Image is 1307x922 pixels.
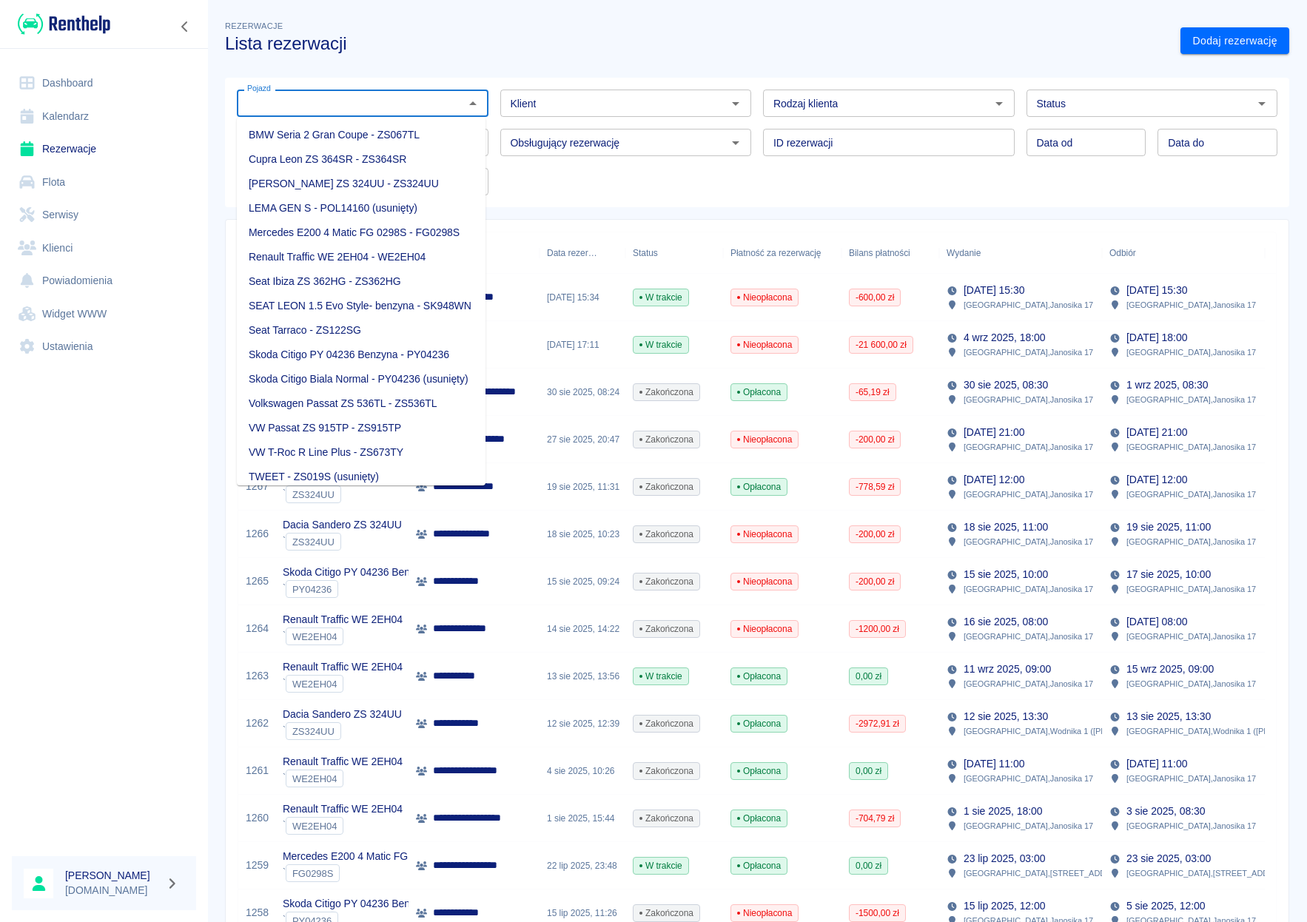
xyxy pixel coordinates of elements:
p: [GEOGRAPHIC_DATA] , [STREET_ADDRESS] [964,867,1130,880]
p: [GEOGRAPHIC_DATA] , Janosika 17 [964,630,1093,643]
p: 17 sie 2025, 10:00 [1126,567,1211,582]
p: 11 wrz 2025, 09:00 [964,662,1051,677]
p: [GEOGRAPHIC_DATA] , Janosika 17 [964,819,1093,832]
p: [GEOGRAPHIC_DATA] , Janosika 17 [1126,677,1256,690]
span: WE2EH04 [286,631,343,642]
h3: Lista rezerwacji [225,33,1169,54]
p: [GEOGRAPHIC_DATA] , Janosika 17 [964,393,1093,406]
span: WE2EH04 [286,679,343,690]
a: 1263 [246,668,269,684]
p: [DATE] 12:00 [1126,472,1187,488]
p: Renault Traffic WE 2EH04 [283,612,403,627]
p: [GEOGRAPHIC_DATA] , Janosika 17 [964,677,1093,690]
a: 1267 [246,479,269,494]
a: Kalendarz [12,100,196,133]
span: Opłacona [731,812,787,825]
a: Klienci [12,232,196,265]
p: 16 sie 2025, 08:00 [964,614,1048,630]
span: Zakończona [634,906,699,920]
span: -200,00 zł [850,575,900,588]
span: Nieopłacona [731,338,798,351]
div: 18 sie 2025, 10:23 [540,511,625,558]
div: Status [633,232,658,274]
button: Otwórz [1251,93,1272,114]
p: 5 sie 2025, 12:00 [1126,898,1206,914]
span: -600,00 zł [850,291,900,304]
li: SEAT LEON 1.5 Evo Style- benzyna - SK948WN [237,294,485,318]
a: 1258 [246,905,269,921]
label: Pojazd [247,83,271,94]
p: 23 lip 2025, 03:00 [964,851,1045,867]
div: Płatność za rezerwację [723,232,841,274]
li: BMW Seria 2 Gran Coupe - ZS067TL [237,123,485,147]
p: 19 sie 2025, 11:00 [1126,519,1211,535]
p: 4 wrz 2025, 18:00 [964,330,1045,346]
input: DD.MM.YYYY [1158,129,1277,156]
span: W trakcie [634,338,688,351]
div: 15 sie 2025, 09:24 [540,558,625,605]
a: Powiadomienia [12,264,196,297]
span: WE2EH04 [286,773,343,784]
li: VW Passat ZS 915TP - ZS915TP [237,416,485,440]
li: Seat Tarraco - ZS122SG [237,318,485,343]
li: VW T-Roc R Line Plus - ZS673TY [237,440,485,465]
p: [GEOGRAPHIC_DATA] , Janosika 17 [964,298,1093,312]
p: 15 sie 2025, 10:00 [964,567,1048,582]
span: Nieopłacona [731,528,798,541]
li: Skoda Citigo Biala Normal - PY04236 (usunięty) [237,367,485,391]
p: [DATE] 15:30 [964,283,1024,298]
button: Sort [1136,243,1157,263]
div: ` [283,627,403,645]
p: [GEOGRAPHIC_DATA] , Janosika 17 [1126,582,1256,596]
div: ` [283,864,440,882]
p: [GEOGRAPHIC_DATA] , Janosika 17 [964,772,1093,785]
p: [GEOGRAPHIC_DATA] , Janosika 17 [1126,535,1256,548]
div: Płatność za rezerwację [730,232,822,274]
span: Nieopłacona [731,622,798,636]
p: [DATE] 12:00 [964,472,1024,488]
div: Status [625,232,723,274]
span: Zakończona [634,575,699,588]
div: 1 sie 2025, 15:44 [540,795,625,842]
a: Widget WWW [12,297,196,331]
div: 12 sie 2025, 12:39 [540,700,625,747]
p: [GEOGRAPHIC_DATA] , Janosika 17 [964,488,1093,501]
p: 13 sie 2025, 13:30 [1126,709,1211,724]
li: Skoda Citigo PY 04236 Benzyna - PY04236 [237,343,485,367]
span: Zakończona [634,433,699,446]
div: Bilans płatności [841,232,939,274]
p: [GEOGRAPHIC_DATA] , Janosika 17 [1126,440,1256,454]
button: Otwórz [725,93,746,114]
div: [DATE] 15:34 [540,274,625,321]
a: 1262 [246,716,269,731]
span: FG0298S [286,868,339,879]
span: -1500,00 zł [850,906,905,920]
a: 1259 [246,858,269,873]
div: 19 sie 2025, 11:31 [540,463,625,511]
a: Dodaj rezerwację [1180,27,1289,55]
span: Opłacona [731,859,787,872]
p: Skoda Citigo PY 04236 Benzyna [283,565,431,580]
button: Otwórz [725,132,746,153]
li: Renault Traffic WE 2EH04 - WE2EH04 [237,245,485,269]
p: [GEOGRAPHIC_DATA] , Janosika 17 [964,346,1093,359]
span: ZS324UU [286,489,340,500]
p: 3 sie 2025, 08:30 [1126,804,1206,819]
p: [GEOGRAPHIC_DATA] , Janosika 17 [964,440,1093,454]
p: 12 sie 2025, 13:30 [964,709,1048,724]
span: W trakcie [634,291,688,304]
span: Opłacona [731,717,787,730]
button: Zamknij [463,93,483,114]
span: Rezerwacje [225,21,283,30]
a: Renthelp logo [12,12,110,36]
span: -200,00 zł [850,528,900,541]
a: 1260 [246,810,269,826]
span: Opłacona [731,480,787,494]
p: [DATE] 08:00 [1126,614,1187,630]
p: [GEOGRAPHIC_DATA] , Janosika 17 [1126,298,1256,312]
p: [GEOGRAPHIC_DATA] , Janosika 17 [1126,393,1256,406]
div: ` [283,675,403,693]
span: -704,79 zł [850,812,900,825]
a: Ustawienia [12,330,196,363]
span: WE2EH04 [286,821,343,832]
